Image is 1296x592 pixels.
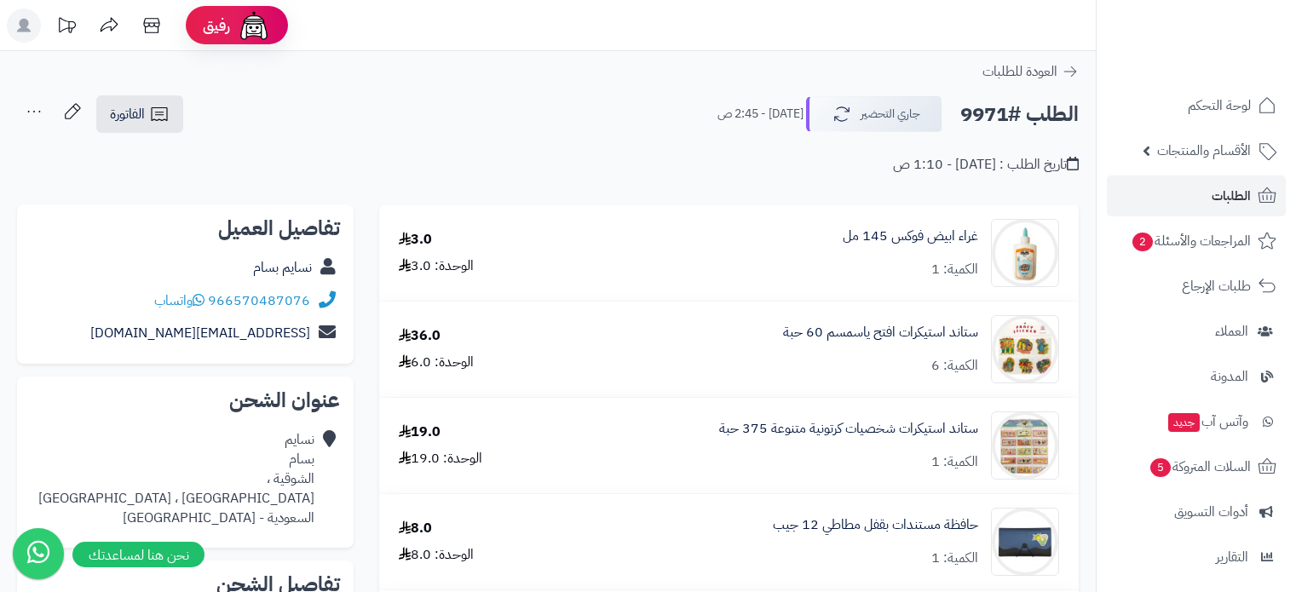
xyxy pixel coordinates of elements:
[1107,311,1286,352] a: العملاء
[960,97,1079,132] h2: الطلب #9971
[1107,537,1286,578] a: التقارير
[38,430,314,527] div: نسايم بسام الشوقية ، [GEOGRAPHIC_DATA] ، [GEOGRAPHIC_DATA] السعودية - [GEOGRAPHIC_DATA]
[399,422,441,442] div: 19.0
[399,545,474,565] div: الوحدة: 8.0
[992,219,1058,287] img: 32-90x90.jpg
[399,353,474,372] div: الوحدة: 6.0
[982,61,1079,82] a: العودة للطلبات
[1131,229,1251,253] span: المراجعات والأسئلة
[893,155,1079,175] div: تاريخ الطلب : [DATE] - 1:10 ص
[1168,413,1200,432] span: جديد
[45,9,88,47] a: تحديثات المنصة
[783,323,978,342] a: ستاند استيكرات افتح ياسمسم 60 حبة
[1157,139,1251,163] span: الأقسام والمنتجات
[110,104,145,124] span: الفاتورة
[1212,184,1251,208] span: الطلبات
[237,9,271,43] img: ai-face.png
[1107,221,1286,262] a: المراجعات والأسئلة2
[1107,401,1286,442] a: وآتس آبجديد
[717,106,804,123] small: [DATE] - 2:45 ص
[1188,94,1251,118] span: لوحة التحكم
[1150,458,1171,477] span: 5
[31,390,340,411] h2: عنوان الشحن
[96,95,183,133] a: الفاتورة
[253,257,312,278] a: نسايم بسام
[31,218,340,239] h2: تفاصيل العميل
[203,15,230,36] span: رفيق
[931,549,978,568] div: الكمية: 1
[931,356,978,376] div: الكمية: 6
[1107,85,1286,126] a: لوحة التحكم
[1107,266,1286,307] a: طلبات الإرجاع
[208,290,310,311] a: 966570487076
[1174,500,1248,524] span: أدوات التسويق
[1107,491,1286,532] a: أدوات التسويق
[1132,233,1153,251] span: 2
[1215,319,1248,343] span: العملاء
[1180,48,1280,83] img: logo-2.png
[1216,545,1248,569] span: التقارير
[1182,274,1251,298] span: طلبات الإرجاع
[931,260,978,279] div: الكمية: 1
[399,230,432,250] div: 3.0
[399,449,482,468] div: الوحدة: 19.0
[399,326,441,346] div: 36.0
[806,96,942,132] button: جاري التحضير
[992,508,1058,576] img: 1728552030-%D8%AF%D9%88%D8%B3%D9%8A%D8%A9-90x90.jpg
[1211,365,1248,388] span: المدونة
[982,61,1057,82] span: العودة للطلبات
[843,227,978,246] a: غراء ابيض فوكس 145 مل
[1107,356,1286,397] a: المدونة
[154,290,204,311] a: واتساب
[931,452,978,472] div: الكمية: 1
[773,515,978,535] a: حافظة مستندات بقفل مطاطي 12 جيب
[1149,455,1251,479] span: السلات المتروكة
[90,323,310,343] a: [EMAIL_ADDRESS][DOMAIN_NAME]
[992,411,1058,480] img: 1715029278-%D8%B5%D9%88%D8%B1%20%D9%83%D8%B1%D8%AA%D9%88%D9%86-90x90.jpg
[1166,410,1248,434] span: وآتس آب
[1107,446,1286,487] a: السلات المتروكة5
[719,419,978,439] a: ستاند استيكرات شخصيات كرتونية متنوعة 375 حبة
[399,256,474,276] div: الوحدة: 3.0
[399,519,432,538] div: 8.0
[1107,175,1286,216] a: الطلبات
[992,315,1058,383] img: 1668502608-%D8%A7%D9%81%D8%AA%D8%AD%20%D9%8A%D8%A7%D8%B3%D9%85%D8%B3%D9%85-90x90.jpg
